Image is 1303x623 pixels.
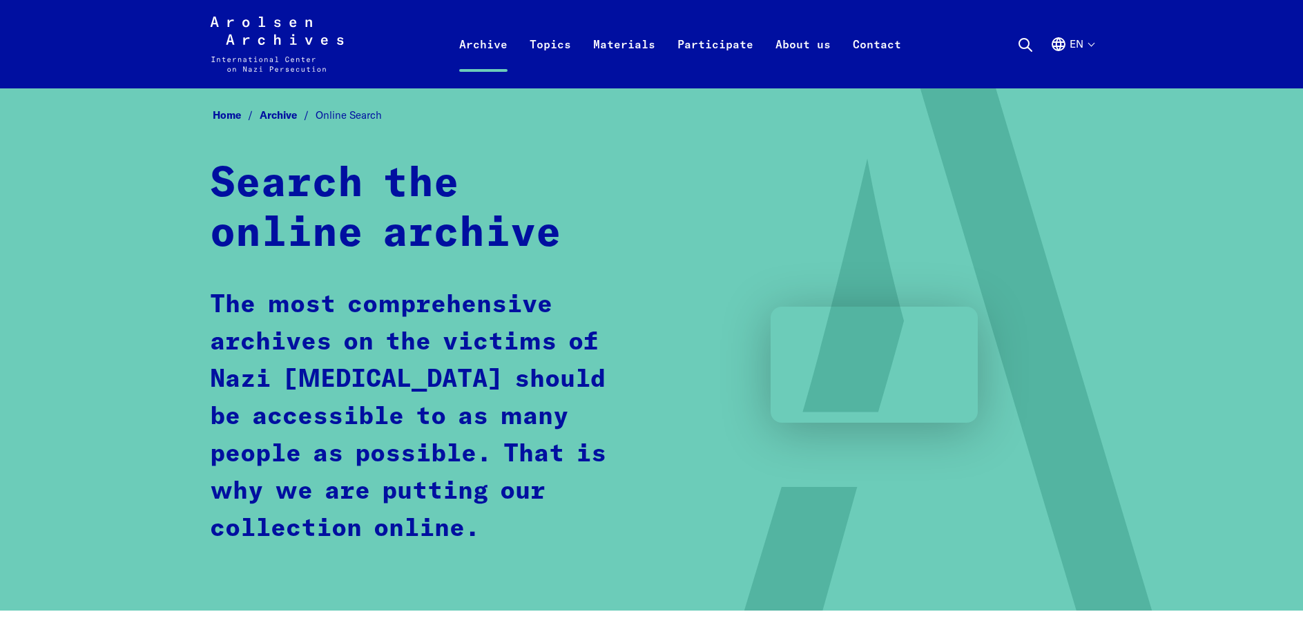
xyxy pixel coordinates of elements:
p: The most comprehensive archives on the victims of Nazi [MEDICAL_DATA] should be accessible to as ... [210,287,628,548]
span: Online Search [316,108,382,122]
button: English, language selection [1050,36,1094,86]
a: Topics [519,33,582,88]
a: Home [213,108,260,122]
a: Archive [260,108,316,122]
a: Contact [842,33,912,88]
nav: Primary [448,17,912,72]
a: Materials [582,33,666,88]
strong: Search the online archive [210,164,561,255]
a: About us [764,33,842,88]
nav: Breadcrumb [210,105,1094,126]
a: Participate [666,33,764,88]
a: Archive [448,33,519,88]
